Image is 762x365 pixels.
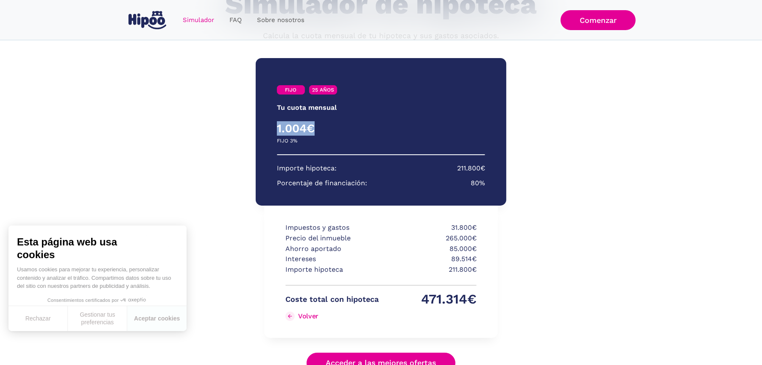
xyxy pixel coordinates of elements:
a: Volver [285,309,379,323]
a: Comenzar [561,10,636,30]
a: Sobre nosotros [249,12,312,28]
p: Impuestos y gastos [285,223,379,233]
a: 25 AÑOS [309,85,337,95]
p: 211.800€ [383,265,477,275]
h4: 1.004€ [277,121,381,136]
p: 80% [471,178,485,189]
p: 89.514€ [383,254,477,265]
a: home [127,8,168,33]
a: FAQ [222,12,249,28]
p: Porcentaje de financiación: [277,178,367,189]
p: Importe hipoteca [285,265,379,275]
a: Simulador [175,12,222,28]
p: 211.800€ [457,163,485,174]
a: FIJO [277,85,305,95]
p: 85.000€ [383,244,477,254]
p: Precio del inmueble [285,233,379,244]
p: 31.800€ [383,223,477,233]
div: Volver [298,312,318,320]
p: Ahorro aportado [285,244,379,254]
p: FIJO 3% [277,136,297,146]
p: Importe hipoteca: [277,163,337,174]
p: 471.314€ [383,294,477,305]
p: Coste total con hipoteca [285,294,379,305]
p: Tu cuota mensual [277,103,337,113]
p: 265.000€ [383,233,477,244]
p: Intereses [285,254,379,265]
